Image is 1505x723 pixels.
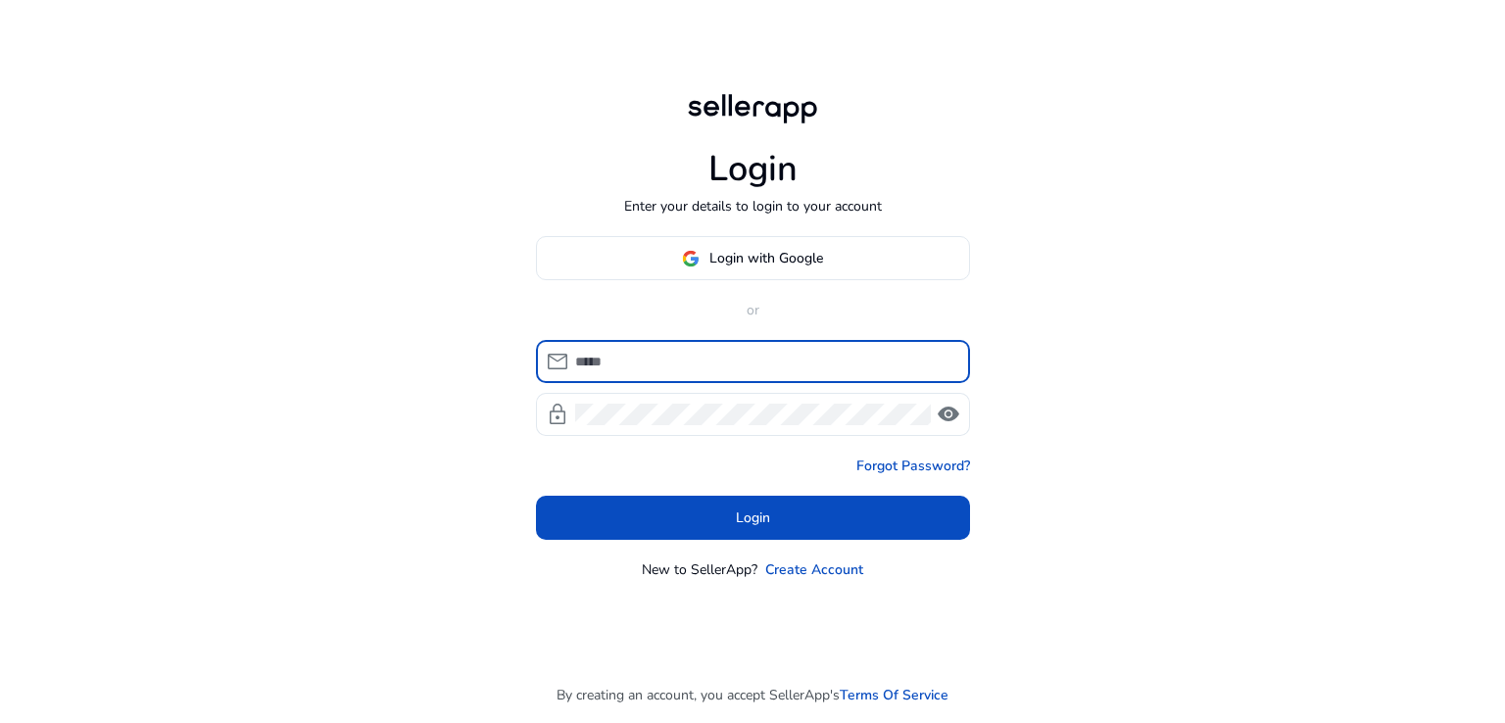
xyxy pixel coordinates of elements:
[536,236,970,280] button: Login with Google
[736,507,770,528] span: Login
[937,403,960,426] span: visibility
[546,350,569,373] span: mail
[856,456,970,476] a: Forgot Password?
[709,248,823,268] span: Login with Google
[536,496,970,540] button: Login
[624,196,882,217] p: Enter your details to login to your account
[536,300,970,320] p: or
[682,250,700,267] img: google-logo.svg
[546,403,569,426] span: lock
[765,559,863,580] a: Create Account
[708,148,798,190] h1: Login
[642,559,757,580] p: New to SellerApp?
[840,685,948,705] a: Terms Of Service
